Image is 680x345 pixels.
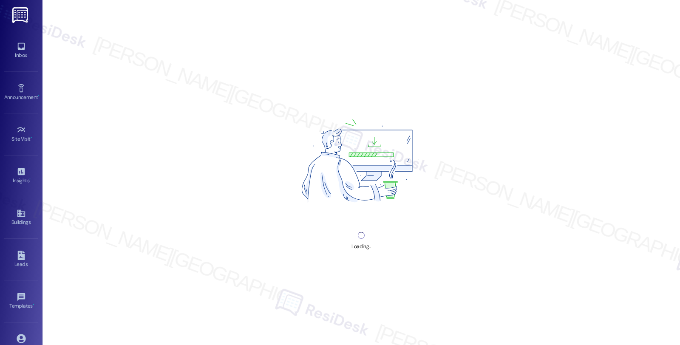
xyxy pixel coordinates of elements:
[38,93,39,99] span: •
[4,123,38,146] a: Site Visit •
[4,290,38,313] a: Templates •
[4,39,38,62] a: Inbox
[4,248,38,271] a: Leads
[29,176,31,182] span: •
[33,302,34,308] span: •
[351,242,371,251] div: Loading...
[31,135,32,141] span: •
[4,164,38,187] a: Insights •
[4,206,38,229] a: Buildings
[12,7,30,23] img: ResiDesk Logo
